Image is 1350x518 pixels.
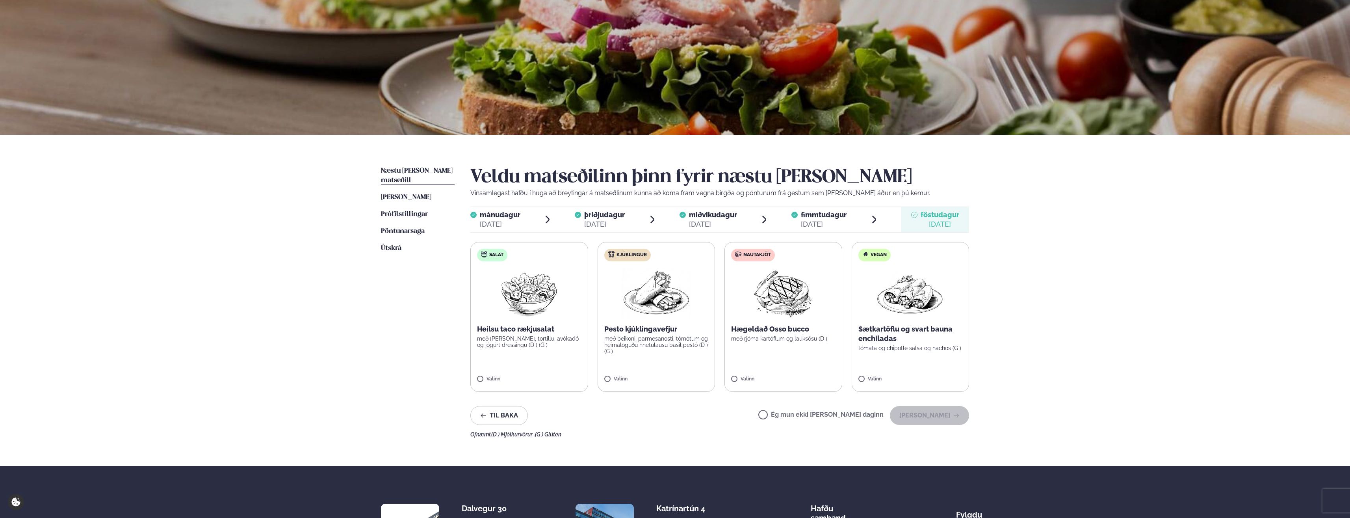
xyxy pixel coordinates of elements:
[381,244,401,253] a: Útskrá
[470,188,969,198] p: Vinsamlegast hafðu í huga að breytingar á matseðlinum kunna að koma fram vegna birgða og pöntunum...
[470,166,969,188] h2: Veldu matseðilinn þinn fyrir næstu [PERSON_NAME]
[748,268,818,318] img: Beef-Meat.png
[921,211,959,219] span: föstudagur
[689,211,737,219] span: miðvikudagur
[381,228,425,235] span: Pöntunarsaga
[491,431,535,438] span: (D ) Mjólkurvörur ,
[871,252,887,258] span: Vegan
[494,268,564,318] img: Salad.png
[8,494,24,510] a: Cookie settings
[480,211,520,219] span: mánudagur
[481,251,487,257] img: salad.svg
[584,220,625,229] div: [DATE]
[462,504,524,513] div: Dalvegur 30
[656,504,719,513] div: Katrínartún 4
[489,252,503,258] span: Salat
[890,406,969,425] button: [PERSON_NAME]
[381,210,428,219] a: Prófílstillingar
[608,251,615,257] img: chicken.svg
[381,166,455,185] a: Næstu [PERSON_NAME] matseðill
[921,220,959,229] div: [DATE]
[477,324,581,334] p: Heilsu taco rækjusalat
[381,245,401,252] span: Útskrá
[858,324,963,343] p: Sætkartöflu og svart bauna enchiladas
[381,168,453,184] span: Næstu [PERSON_NAME] matseðill
[862,251,869,257] img: Vegan.svg
[584,211,625,219] span: þriðjudagur
[858,345,963,351] p: tómata og chipotle salsa og nachos (G )
[477,335,581,348] p: með [PERSON_NAME], tortillu, avókadó og jógúrt dressingu (D ) (G )
[381,193,431,202] a: [PERSON_NAME]
[535,431,561,438] span: (G ) Glúten
[604,335,709,354] p: með beikoni, parmesanosti, tómötum og heimalöguðu hnetulausu basil pestó (D ) (G )
[381,211,428,218] span: Prófílstillingar
[731,335,836,342] p: með rjóma kartöflum og lauksósu (D )
[801,220,847,229] div: [DATE]
[743,252,771,258] span: Nautakjöt
[876,268,945,318] img: Enchilada.png
[622,268,691,318] img: Wraps.png
[801,211,847,219] span: fimmtudagur
[731,324,836,334] p: Hægeldað Osso bucco
[689,220,737,229] div: [DATE]
[604,324,709,334] p: Pesto kjúklingavefjur
[470,406,528,425] button: Til baka
[480,220,520,229] div: [DATE]
[381,194,431,201] span: [PERSON_NAME]
[381,227,425,236] a: Pöntunarsaga
[617,252,647,258] span: Kjúklingur
[470,431,969,438] div: Ofnæmi:
[735,251,741,257] img: beef.svg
